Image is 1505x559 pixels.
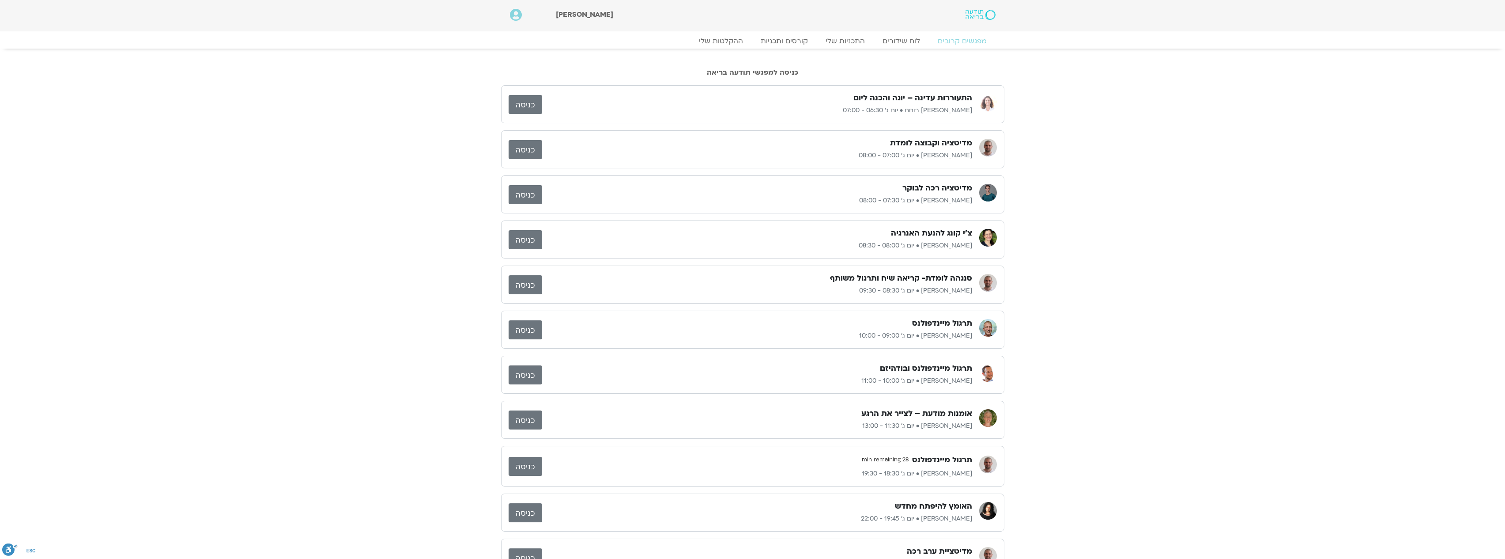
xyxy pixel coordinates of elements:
[690,37,752,46] a: ההקלטות שלי
[929,37,996,46] a: מפגשים קרובים
[891,228,972,239] h3: צ'י קונג להנעת האנרגיה
[979,94,997,111] img: אורנה סמלסון רוחם
[752,37,817,46] a: קורסים ותכניות
[895,501,972,512] h3: האומץ להיפתח מחדש
[542,105,972,116] p: [PERSON_NAME] רוחם • יום ג׳ 06:30 - 07:00
[509,140,542,159] a: כניסה
[542,513,972,524] p: [PERSON_NAME] • יום ג׳ 19:45 - 22:00
[861,408,972,419] h3: אומנות מודעת – לצייר את הרגע
[830,273,972,284] h3: סנגהה לומדת- קריאה שיח ותרגול משותף
[509,230,542,249] a: כניסה
[509,320,542,339] a: כניסה
[509,457,542,476] a: כניסה
[874,37,929,46] a: לוח שידורים
[542,331,972,341] p: [PERSON_NAME] • יום ג׳ 09:00 - 10:00
[979,229,997,247] img: רונית מלכין
[542,376,972,386] p: [PERSON_NAME] • יום ג׳ 10:00 - 11:00
[907,546,972,557] h3: מדיטציית ערב רכה
[979,456,997,473] img: דקל קנטי
[979,139,997,156] img: דקל קנטי
[509,275,542,294] a: כניסה
[510,37,996,46] nav: Menu
[542,468,972,479] p: [PERSON_NAME] • יום ג׳ 18:30 - 19:30
[902,183,972,194] h3: מדיטציה רכה לבוקר
[509,411,542,430] a: כניסה
[509,365,542,384] a: כניסה
[542,150,972,161] p: [PERSON_NAME] • יום ג׳ 07:00 - 08:00
[542,195,972,206] p: [PERSON_NAME] • יום ג׳ 07:30 - 08:00
[912,318,972,329] h3: תרגול מיינדפולנס
[542,240,972,251] p: [PERSON_NAME] • יום ג׳ 08:00 - 08:30
[880,363,972,374] h3: תרגול מיינדפולנס ובודהיזם
[858,453,912,467] span: 28 min remaining
[542,421,972,431] p: [PERSON_NAME] • יום ג׳ 11:30 - 13:00
[979,364,997,382] img: רון כהנא
[556,10,613,19] span: [PERSON_NAME]
[979,502,997,520] img: ארנינה קשתן
[817,37,874,46] a: התכניות שלי
[509,185,542,204] a: כניסה
[979,274,997,292] img: דקל קנטי
[509,95,542,114] a: כניסה
[912,455,972,465] h3: תרגול מיינדפולנס
[501,68,1004,76] h2: כניסה למפגשי תודעה בריאה
[542,285,972,296] p: [PERSON_NAME] • יום ג׳ 08:30 - 09:30
[979,184,997,202] img: אורי דאובר
[509,503,542,522] a: כניסה
[979,319,997,337] img: ניב אידלמן
[853,93,972,103] h3: התעוררות עדינה – יוגה והכנה ליום
[890,138,972,148] h3: מדיטציה וקבוצה לומדת
[979,409,997,427] img: דורית טייכמן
